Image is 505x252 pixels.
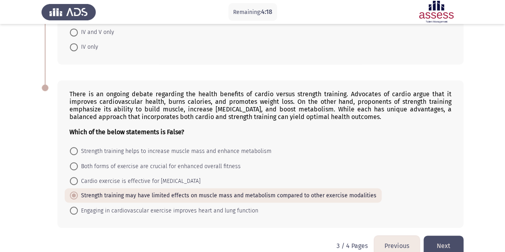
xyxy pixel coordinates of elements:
span: Both forms of exercise are crucial for enhanced overall fitness [78,161,241,171]
p: Remaining: [233,7,272,17]
img: Assessment logo of ASSESS English Language Assessment (3 Module) (Ad - IB) [409,1,463,23]
span: IV and V only [78,28,114,37]
span: Cardio exercise is effective for [MEDICAL_DATA] [78,176,200,186]
b: Which of the below statements is False? [69,128,184,136]
span: Strength training helps to increase muscle mass and enhance metabolism [78,146,271,156]
div: There is an ongoing debate regarding the health benefits of cardio versus strength training. Advo... [69,90,452,136]
span: IV only [78,42,98,52]
span: Engaging in cardiovascular exercise improves heart and lung function [78,206,258,215]
span: 4:18 [261,8,272,16]
p: 3 / 4 Pages [337,242,368,250]
img: Assess Talent Management logo [42,1,96,23]
span: Strength training may have limited effects on muscle mass and metabolism compared to other exerci... [78,190,376,200]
